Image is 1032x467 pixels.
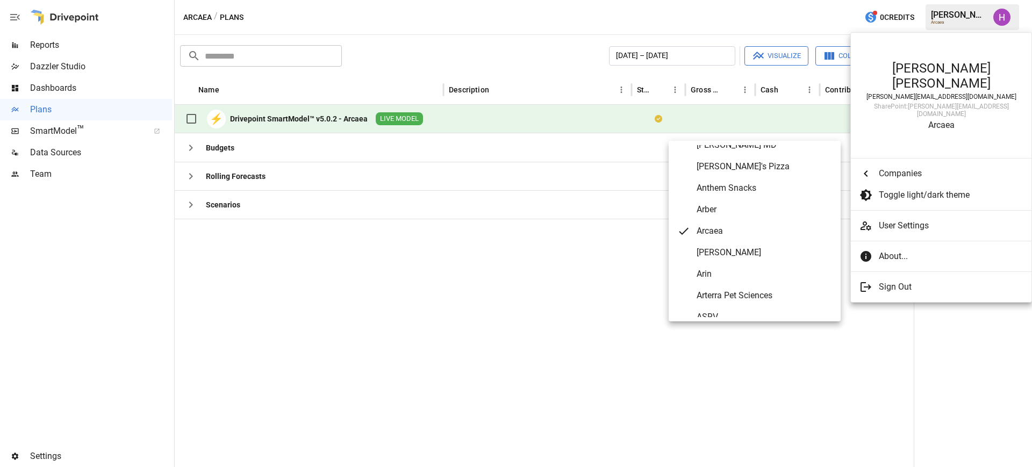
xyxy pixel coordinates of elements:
[862,120,1021,130] div: Arcaea
[697,311,832,324] span: ASRV
[879,189,1014,202] span: Toggle light/dark theme
[697,203,832,216] span: Arber
[697,246,832,259] span: [PERSON_NAME]
[697,182,832,195] span: Anthem Snacks
[879,281,1014,293] span: Sign Out
[879,250,1014,263] span: About...
[697,160,832,173] span: [PERSON_NAME]'s Pizza
[697,268,832,281] span: Arin
[879,167,1014,180] span: Companies
[697,289,832,302] span: Arterra Pet Sciences
[862,93,1021,100] div: [PERSON_NAME][EMAIL_ADDRESS][DOMAIN_NAME]
[879,219,1023,232] span: User Settings
[862,61,1021,91] div: [PERSON_NAME] [PERSON_NAME]
[697,139,832,152] span: [PERSON_NAME] MD
[862,103,1021,118] div: SharePoint: [PERSON_NAME][EMAIL_ADDRESS][DOMAIN_NAME]
[697,225,832,238] span: Arcaea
